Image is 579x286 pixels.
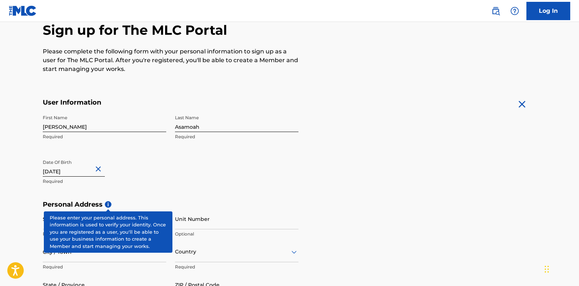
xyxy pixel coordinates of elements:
img: help [510,7,519,15]
h5: Personal Address [43,200,537,209]
p: Required [43,264,166,270]
a: Public Search [488,4,503,18]
h5: User Information [43,98,298,107]
img: search [491,7,500,15]
span: i [105,201,111,208]
img: close [516,98,528,110]
p: Required [175,264,298,270]
p: Required [43,178,166,185]
p: Please complete the following form with your personal information to sign up as a user for The ML... [43,47,298,74]
a: Log In [526,2,570,20]
p: Required [175,133,298,140]
p: Required [43,133,166,140]
h2: Sign up for The MLC Portal [43,22,537,38]
div: Help [507,4,522,18]
div: Drag [545,258,549,280]
img: MLC Logo [9,5,37,16]
p: Required [43,231,166,237]
button: Close [94,158,105,180]
iframe: Chat Widget [542,251,579,286]
p: Optional [175,231,298,237]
